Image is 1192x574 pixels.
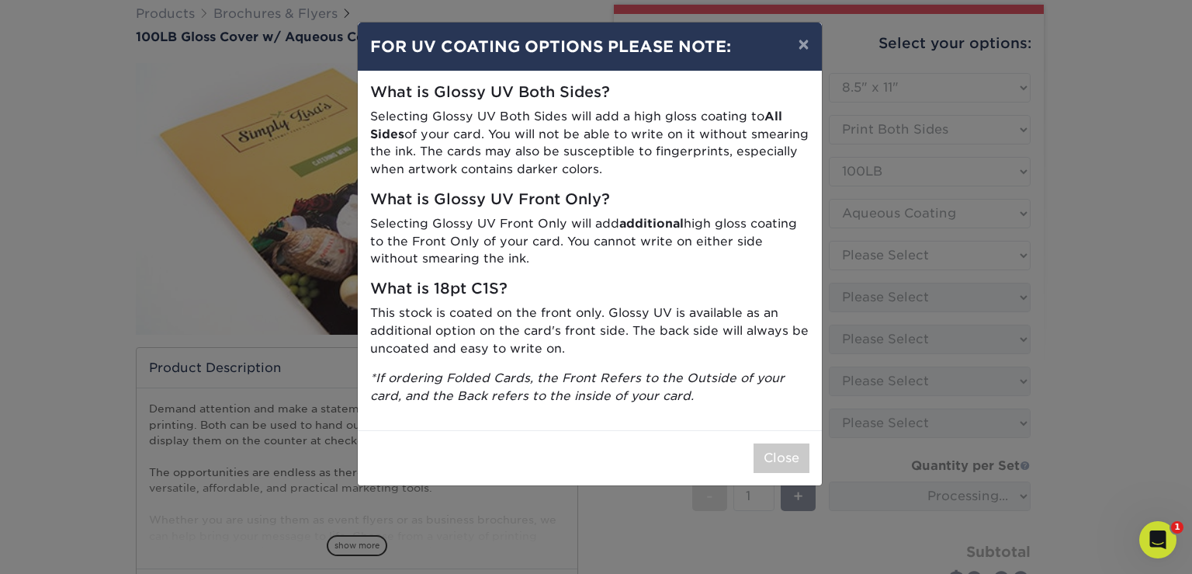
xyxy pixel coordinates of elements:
[370,109,782,141] strong: All Sides
[370,84,809,102] h5: What is Glossy UV Both Sides?
[1171,521,1183,534] span: 1
[370,280,809,298] h5: What is 18pt C1S?
[370,304,809,357] p: This stock is coated on the front only. Glossy UV is available as an additional option on the car...
[1139,521,1176,558] iframe: Intercom live chat
[370,191,809,209] h5: What is Glossy UV Front Only?
[370,35,809,58] h4: FOR UV COATING OPTIONS PLEASE NOTE:
[370,108,809,179] p: Selecting Glossy UV Both Sides will add a high gloss coating to of your card. You will not be abl...
[619,216,684,231] strong: additional
[754,444,809,473] button: Close
[370,370,785,403] i: *If ordering Folded Cards, the Front Refers to the Outside of your card, and the Back refers to t...
[370,215,809,268] p: Selecting Glossy UV Front Only will add high gloss coating to the Front Only of your card. You ca...
[785,23,821,66] button: ×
